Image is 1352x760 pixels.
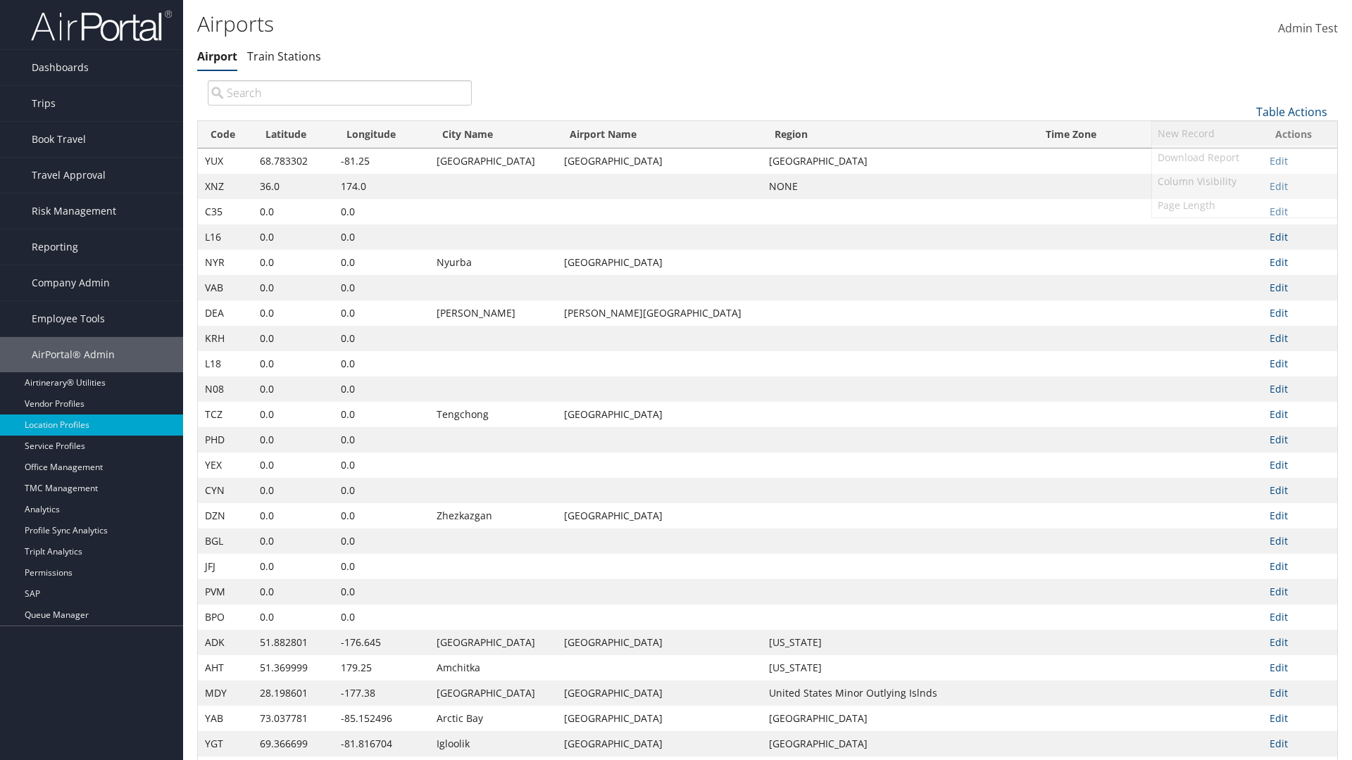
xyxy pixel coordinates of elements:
a: Download Report [1152,146,1337,170]
span: Reporting [32,229,78,265]
span: AirPortal® Admin [32,337,115,372]
span: Risk Management [32,194,116,229]
a: Page Length [1152,194,1337,217]
a: Column Visibility [1152,170,1337,194]
span: Travel Approval [32,158,106,193]
a: New Record [1152,122,1337,146]
img: airportal-logo.png [31,9,172,42]
span: Book Travel [32,122,86,157]
span: Dashboards [32,50,89,85]
span: Company Admin [32,265,110,300]
span: Employee Tools [32,301,105,336]
span: Trips [32,86,56,121]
